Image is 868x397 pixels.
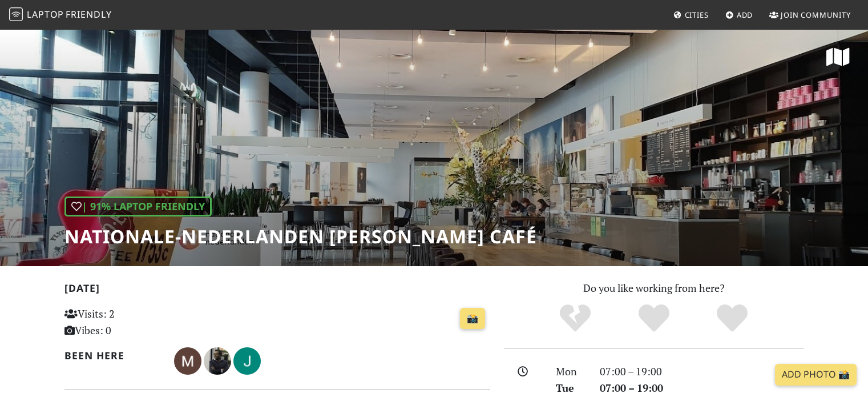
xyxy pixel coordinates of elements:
[9,5,112,25] a: LaptopFriendly LaptopFriendly
[685,10,709,20] span: Cities
[549,363,592,380] div: Mon
[460,308,485,330] a: 📸
[737,10,753,20] span: Add
[27,8,64,21] span: Laptop
[64,226,537,247] h1: Nationale-Nederlanden [PERSON_NAME] Café
[615,303,693,334] div: Yes
[64,350,161,362] h2: Been here
[593,380,811,396] div: 07:00 – 19:00
[233,353,261,367] span: Jillian Jing
[781,10,851,20] span: Join Community
[64,197,212,216] div: | 91% Laptop Friendly
[64,306,197,339] p: Visits: 2 Vibes: 0
[174,347,201,375] img: 3228-margot.jpg
[536,303,615,334] div: No
[64,282,490,299] h2: [DATE]
[693,303,772,334] div: Definitely!
[721,5,758,25] a: Add
[669,5,713,25] a: Cities
[593,363,811,380] div: 07:00 – 19:00
[549,380,592,396] div: Tue
[765,5,855,25] a: Join Community
[204,347,231,375] img: 2242-arthur.jpg
[233,347,261,375] img: 1488-jillian.jpg
[775,364,857,386] a: Add Photo 📸
[204,353,233,367] span: Arthur Augustijn
[504,280,804,296] p: Do you like working from here?
[174,353,204,367] span: Margot Ridderikhoff
[66,8,111,21] span: Friendly
[9,7,23,21] img: LaptopFriendly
